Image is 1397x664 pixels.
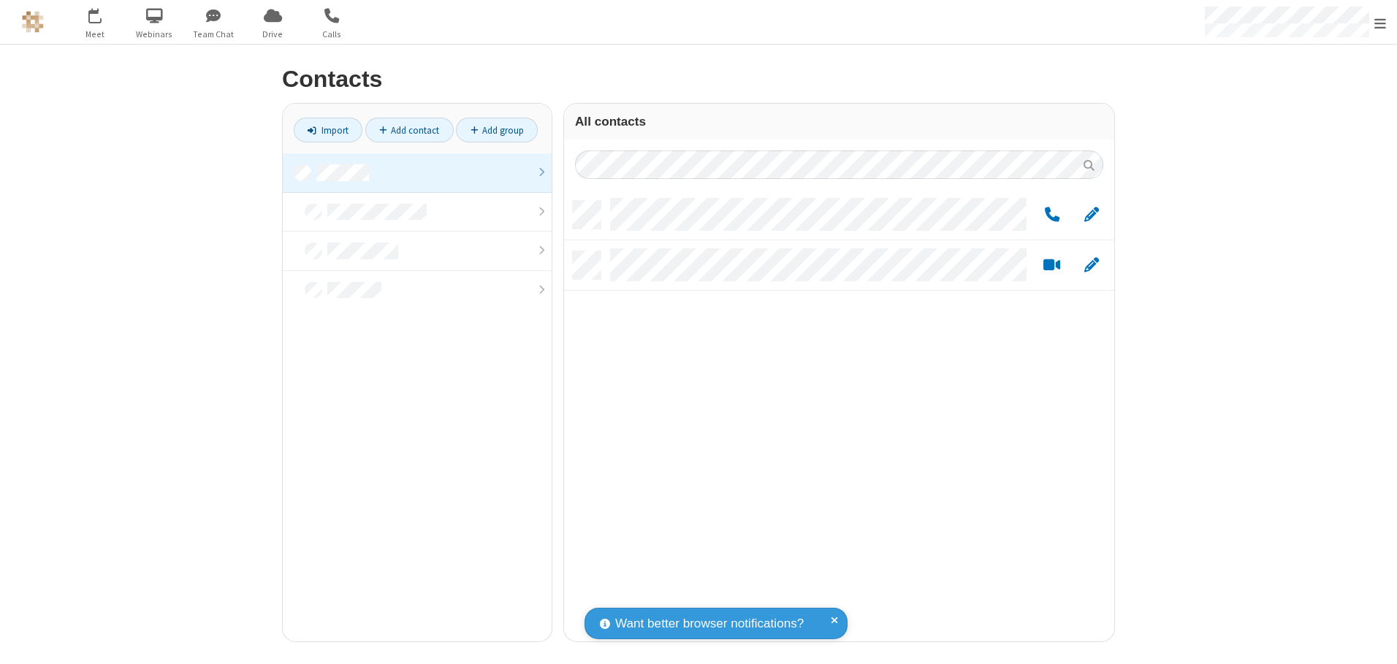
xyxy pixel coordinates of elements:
span: Calls [305,28,359,41]
span: Drive [245,28,300,41]
button: Call by phone [1038,206,1066,224]
span: Want better browser notifications? [615,614,804,633]
h2: Contacts [282,66,1115,92]
img: QA Selenium DO NOT DELETE OR CHANGE [22,11,44,33]
button: Edit [1077,256,1105,275]
div: 4 [99,8,108,19]
a: Import [294,118,362,142]
h3: All contacts [575,115,1103,129]
span: Team Chat [186,28,241,41]
span: Meet [68,28,123,41]
a: Add contact [365,118,454,142]
div: grid [564,190,1114,641]
button: Start a video meeting [1038,256,1066,275]
a: Add group [456,118,538,142]
span: Webinars [127,28,182,41]
button: Edit [1077,206,1105,224]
